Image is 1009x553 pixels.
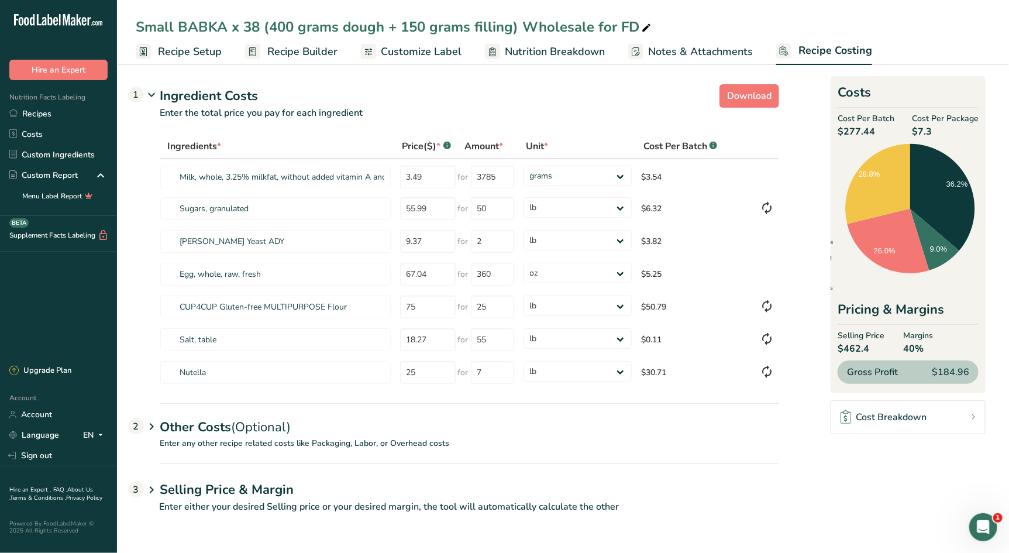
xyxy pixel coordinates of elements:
[53,486,67,494] a: FAQ .
[841,410,927,424] div: Cost Breakdown
[128,87,144,102] div: 1
[128,482,144,497] div: 3
[381,44,462,60] span: Customize Label
[458,334,469,346] span: for
[636,290,755,323] td: $50.79
[776,37,872,66] a: Recipe Costing
[458,235,469,248] span: for
[505,44,605,60] span: Nutrition Breakdown
[838,329,884,342] span: Selling Price
[636,159,755,192] td: $3.54
[9,486,93,502] a: About Us .
[798,239,834,245] span: Ingredients
[66,494,102,502] a: Privacy Policy
[719,84,779,108] button: Download
[643,139,707,153] span: Cost Per Batch
[903,329,933,342] span: Margins
[636,323,755,356] td: $0.11
[458,171,469,183] span: for
[458,366,469,379] span: for
[838,125,894,139] span: $277.44
[648,44,753,60] span: Notes & Attachments
[993,513,1003,523] span: 1
[458,268,469,280] span: for
[231,418,291,436] span: (Optional)
[9,365,71,377] div: Upgrade Plan
[9,425,59,445] a: Language
[160,87,779,106] div: Ingredient Costs
[160,480,779,500] h1: Selling Price & Margin
[9,218,29,228] div: BETA
[838,112,894,125] span: Cost Per Batch
[526,139,548,153] span: Unit
[912,112,979,125] span: Cost Per Package
[9,486,51,494] a: Hire an Expert .
[267,44,338,60] span: Recipe Builder
[128,418,144,434] div: 2
[912,125,979,139] span: $7.3
[636,257,755,290] td: $5.25
[10,494,66,502] a: Terms & Conditions .
[136,437,779,463] p: Enter any other recipe related costs like Packaging, Labor, or Overhead costs
[485,39,605,65] a: Nutrition Breakdown
[158,44,222,60] span: Recipe Setup
[167,139,221,153] span: Ingredients
[798,43,872,59] span: Recipe Costing
[160,403,779,437] div: Other Costs
[136,16,653,37] div: Small BABKA x 38 (400 grams dough + 150 grams filling) Wholesale for FD
[458,301,469,313] span: for
[903,342,933,356] span: 40%
[136,106,779,134] p: Enter the total price you pay for each ingredient
[361,39,462,65] a: Customize Label
[727,89,772,103] span: Download
[636,356,755,389] td: $30.71
[838,342,884,356] span: $462.4
[838,83,979,108] h2: Costs
[402,139,451,153] div: Price($)
[83,428,108,442] div: EN
[636,192,755,225] td: $6.32
[838,300,979,325] div: Pricing & Margins
[847,365,898,379] span: Gross Profit
[458,202,469,215] span: for
[136,500,779,528] p: Enter either your desired Selling price or your desired margin, the tool will automatically calcu...
[136,39,222,65] a: Recipe Setup
[932,365,969,379] span: $184.96
[465,139,504,153] span: Amount
[628,39,753,65] a: Notes & Attachments
[9,60,108,80] button: Hire an Expert
[245,39,338,65] a: Recipe Builder
[9,169,78,181] div: Custom Report
[9,520,108,534] div: Powered By FoodLabelMaker © 2025 All Rights Reserved
[831,400,986,434] a: Cost Breakdown
[636,225,755,257] td: $3.82
[969,513,997,541] iframe: Intercom live chat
